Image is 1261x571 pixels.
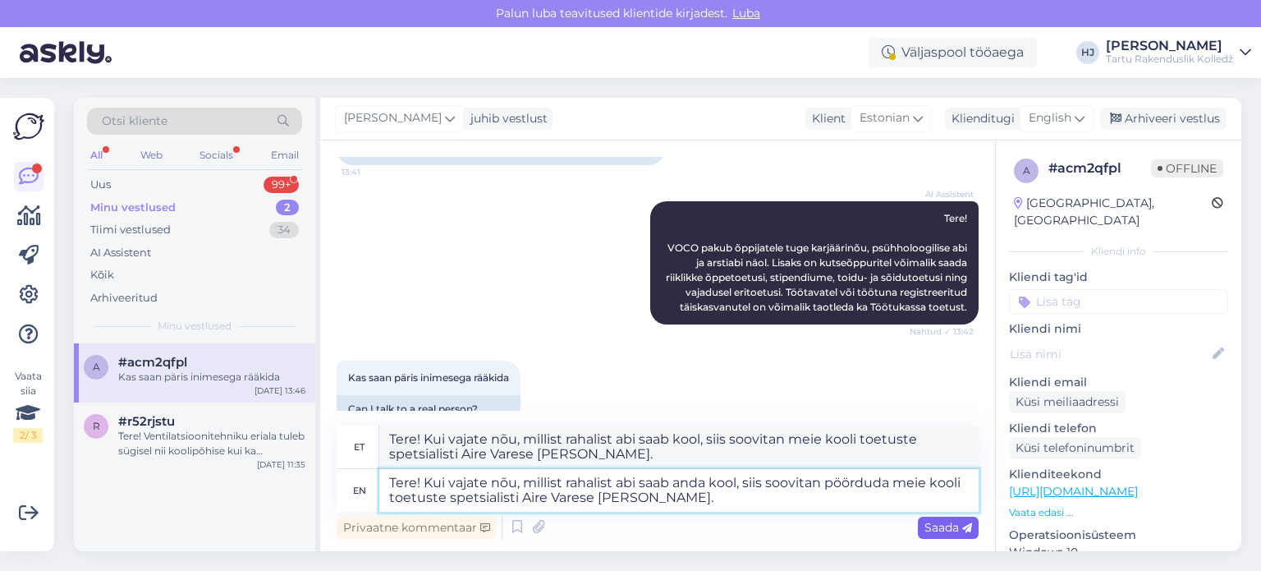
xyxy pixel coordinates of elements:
div: Küsi meiliaadressi [1009,391,1126,413]
p: Kliendi telefon [1009,420,1228,437]
span: Kas saan päris inimesega rääkida [348,371,509,384]
p: Kliendi tag'id [1009,269,1228,286]
div: Kas saan päris inimesega rääkida [118,370,305,385]
div: [DATE] 11:35 [257,458,305,471]
div: Uus [90,177,111,193]
span: Saada [924,520,972,535]
div: Arhiveeritud [90,290,158,306]
span: r [93,420,100,432]
div: 34 [269,222,299,238]
input: Lisa nimi [1010,345,1209,363]
span: Nähtud ✓ 13:42 [910,325,974,338]
span: a [1023,164,1030,177]
div: AI Assistent [90,245,151,261]
div: Socials [196,145,236,166]
div: [GEOGRAPHIC_DATA], [GEOGRAPHIC_DATA] [1014,195,1212,229]
div: Can I talk to a real person? [337,395,520,423]
p: Kliendi email [1009,374,1228,391]
span: Otsi kliente [102,113,167,130]
div: 99+ [264,177,299,193]
div: Email [268,145,302,166]
a: [PERSON_NAME]Tartu Rakenduslik Kolledž [1106,39,1251,66]
p: Kliendi nimi [1009,320,1228,338]
div: Tiimi vestlused [90,222,171,238]
div: Tartu Rakenduslik Kolledž [1106,53,1233,66]
div: Kliendi info [1009,244,1228,259]
span: English [1029,109,1071,127]
div: Arhiveeri vestlus [1100,108,1227,130]
a: [URL][DOMAIN_NAME] [1009,484,1138,499]
span: #acm2qfpl [118,355,187,370]
div: Klient [805,110,846,127]
textarea: Tere! Kui vajate nõu, millist rahalist abi saab kool, siis soovitan meie kooli toetuste spetsiali... [379,426,979,468]
div: Väljaspool tööaega [869,38,1037,67]
div: Minu vestlused [90,200,176,216]
img: Askly Logo [13,111,44,142]
div: 2 [276,200,299,216]
p: Windows 10 [1009,544,1228,561]
input: Lisa tag [1009,289,1228,314]
span: Tere! VOCO pakub õppijatele tuge karjäärinõu, psühholoogilise abi ja arstiabi näol. Lisaks on kut... [666,212,970,313]
div: 2 / 3 [13,428,43,443]
div: et [354,433,365,461]
div: All [87,145,106,166]
div: Web [137,145,166,166]
span: 13:41 [342,166,403,178]
div: HJ [1076,41,1099,64]
span: AI Assistent [912,188,974,200]
span: Offline [1151,159,1223,177]
span: a [93,361,100,373]
div: # acm2qfpl [1048,159,1151,178]
div: juhib vestlust [464,110,548,127]
span: Estonian [860,109,910,127]
span: Minu vestlused [158,319,232,334]
div: [DATE] 13:46 [254,385,305,397]
p: Vaata edasi ... [1009,505,1228,520]
div: Klienditugi [945,110,1015,127]
p: Klienditeekond [1009,466,1228,483]
textarea: Tere! Kui vajate nõu, millist rahalist abi saab anda kool, siis soovitan pöörduda meie kooli toet... [379,469,979,512]
div: Küsi telefoninumbrit [1009,437,1141,459]
div: Vaata siia [13,369,43,443]
span: Luba [727,6,765,21]
span: #r52rjstu [118,414,175,429]
div: Tere! Ventilatsioonitehniku eriala tuleb sügisel nii koolipõhise kui ka töökohapõhise õppena. [118,429,305,458]
div: [PERSON_NAME] [1106,39,1233,53]
div: Kõik [90,267,114,283]
p: Operatsioonisüsteem [1009,527,1228,544]
div: en [353,477,366,504]
span: [PERSON_NAME] [344,109,442,127]
div: Privaatne kommentaar [337,517,497,539]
